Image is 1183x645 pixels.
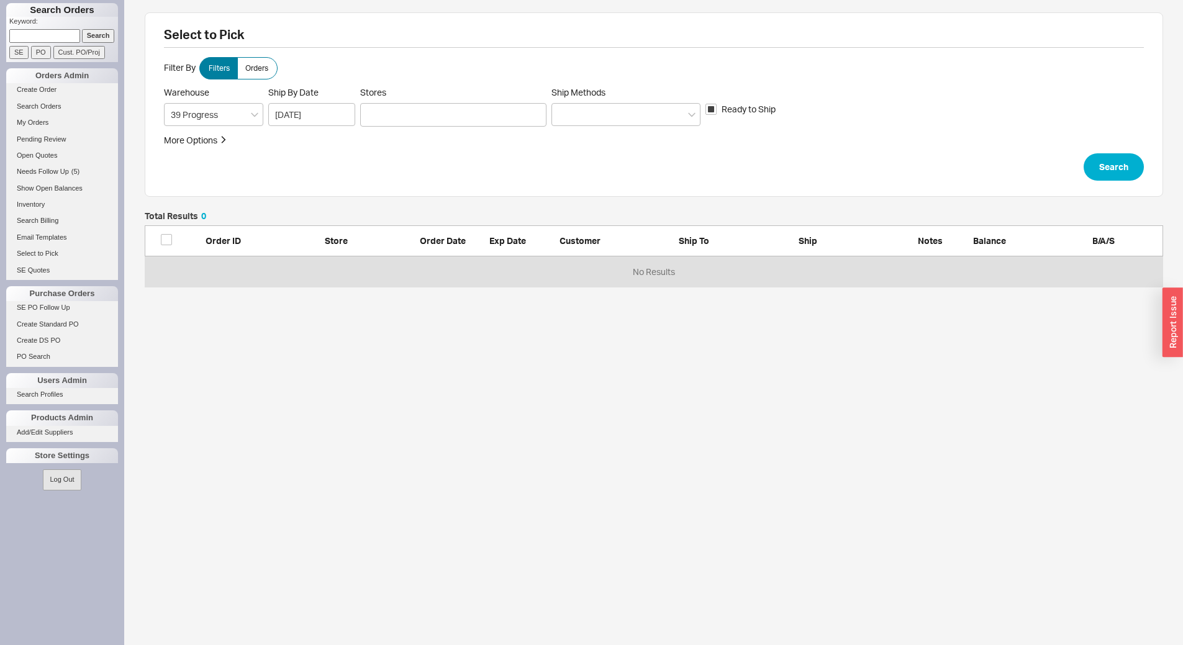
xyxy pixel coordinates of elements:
svg: open menu [251,112,258,117]
input: SE [9,46,29,59]
span: B/A/S [1092,235,1115,246]
span: Ready to Ship [722,103,776,115]
span: Needs Follow Up [17,168,69,175]
span: Pending Review [17,135,66,143]
span: Order ID [206,235,241,246]
span: Exp Date [489,235,526,246]
button: Log Out [43,469,81,490]
div: Users Admin [6,373,118,388]
span: Search [1099,160,1128,174]
a: Select to Pick [6,247,118,260]
span: Notes [918,235,943,246]
h5: Total Results [145,212,206,220]
input: PO [31,46,51,59]
a: Needs Follow Up(5) [6,165,118,178]
a: Pending Review [6,133,118,146]
span: Filter By [164,62,196,73]
span: 0 [201,210,206,221]
a: Search Profiles [6,388,118,401]
div: Purchase Orders [6,286,118,301]
input: Cust. PO/Proj [53,46,105,59]
button: More Options [164,134,227,147]
a: SE Quotes [6,264,118,277]
div: Orders Admin [6,68,118,83]
a: PO Search [6,350,118,363]
p: Keyword: [9,17,118,29]
span: Ship To [679,235,709,246]
a: Search Billing [6,214,118,227]
span: Orders [245,63,268,73]
button: Search [1084,153,1144,181]
a: Inventory [6,198,118,211]
div: Store Settings [6,448,118,463]
a: Add/Edit Suppliers [6,426,118,439]
div: No Results [145,256,1163,287]
h2: Select to Pick [164,29,1144,48]
span: Store [325,235,348,246]
span: Stores [360,87,546,98]
span: Ship Methods [551,87,605,97]
span: Customer [560,235,601,246]
span: Order Date [420,235,466,246]
h1: Search Orders [6,3,118,17]
a: Email Templates [6,231,118,244]
span: Warehouse [164,87,209,97]
div: More Options [164,134,217,147]
a: Show Open Balances [6,182,118,195]
input: Search [82,29,115,42]
span: Ship [799,235,817,246]
input: Ship Methods [558,107,567,122]
a: Create Order [6,83,118,96]
a: Search Orders [6,100,118,113]
div: grid [145,256,1163,287]
span: ( 5 ) [71,168,79,175]
input: Ready to Ship [705,104,717,115]
a: My Orders [6,116,118,129]
div: Products Admin [6,410,118,425]
a: Create DS PO [6,334,118,347]
span: Ship By Date [268,87,355,98]
a: SE PO Follow Up [6,301,118,314]
input: Select... [164,103,263,126]
span: Balance [973,235,1006,246]
a: Create Standard PO [6,318,118,331]
span: Filters [209,63,230,73]
a: Open Quotes [6,149,118,162]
